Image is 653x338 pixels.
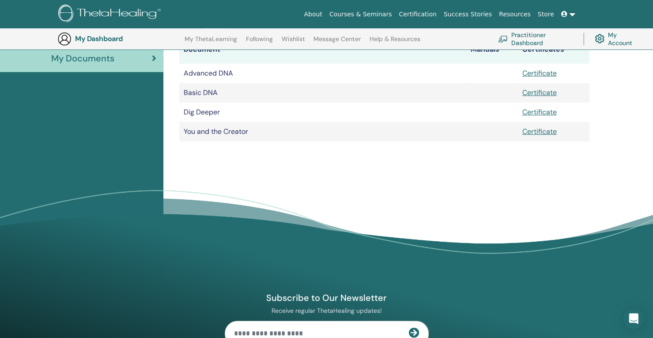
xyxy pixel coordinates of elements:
td: Advanced DNA [179,64,466,83]
a: About [300,6,325,23]
a: Certificate [522,88,556,97]
a: Wishlist [282,35,305,49]
a: My ThetaLearning [185,35,237,49]
a: Help & Resources [370,35,420,49]
img: generic-user-icon.jpg [57,32,72,46]
a: Following [246,35,273,49]
td: You and the Creator [179,122,466,141]
a: Success Stories [440,6,495,23]
img: logo.png [58,4,164,24]
a: My Account [595,29,639,49]
img: cog.svg [595,32,604,46]
a: Certificate [522,107,556,117]
td: Dig Deeper [179,103,466,122]
a: Certificate [522,127,556,136]
a: Message Center [313,35,361,49]
img: chalkboard-teacher.svg [498,35,508,42]
p: Receive regular ThetaHealing updates! [225,307,429,315]
a: Practitioner Dashboard [498,29,573,49]
td: Basic DNA [179,83,466,103]
th: Manuals [466,35,517,64]
div: Open Intercom Messenger [623,308,644,329]
h3: My Dashboard [75,34,163,43]
a: Resources [495,6,534,23]
h4: Subscribe to Our Newsletter [225,292,429,304]
a: Courses & Seminars [326,6,396,23]
a: Store [534,6,558,23]
span: My Documents [51,52,114,65]
a: Certificate [522,68,556,78]
th: Certificates [517,35,589,64]
th: Document [179,35,466,64]
a: Certification [395,6,440,23]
